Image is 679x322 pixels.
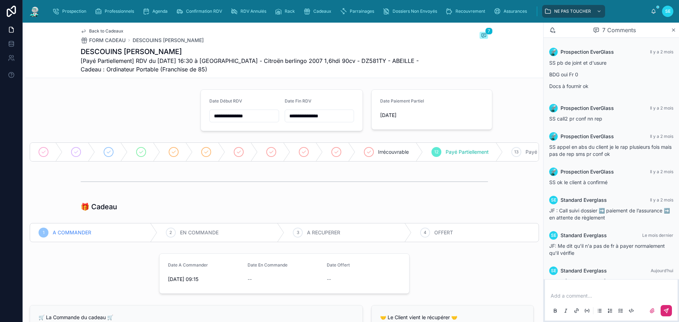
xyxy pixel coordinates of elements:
span: Date Paiement Partiel [380,98,424,104]
div: scrollable content [47,4,651,19]
a: Cadeaux [301,5,336,18]
a: FORM CADEAU [81,37,126,44]
a: Back to Cadeaux [81,28,123,34]
span: -- [327,276,331,283]
span: Parrainages [350,8,374,14]
span: 2 [169,230,172,235]
span: 🛒 La Commande du cadeau 🛒 [39,314,113,320]
span: 🤝 Le Client vient le récupérer 🤝 [380,314,457,320]
span: Prospection EverGlass [561,168,614,175]
span: A RECUPERER [307,229,340,236]
a: Rack [273,5,300,18]
span: Il y a 2 mois [650,197,673,203]
span: Prospection [62,8,86,14]
span: SE [551,233,556,238]
p: SS pb de joint et d'usure [549,59,673,66]
img: App logo [28,6,41,17]
span: Cadeaux [313,8,331,14]
span: Standard Everglass [561,267,607,274]
span: Date Offert [327,262,350,268]
span: 4 [424,230,426,235]
span: Back to Cadeaux [89,28,123,34]
span: SE [551,197,556,203]
span: Prospection EverGlass [561,133,614,140]
span: Standard Everglass [561,232,607,239]
span: SE [551,268,556,274]
span: SS ok le client à confirmé [549,179,608,185]
span: 7 [485,28,493,35]
a: Assurances [492,5,532,18]
span: FORM CADEAU [89,37,126,44]
span: [DATE] [380,112,483,119]
span: Date Fin RDV [285,98,312,104]
span: 3 [297,230,299,235]
span: SS appel en abs du client je le rap plusieurs fois mais pas de rep sms pr conf ok [549,144,672,157]
span: Professionnels [105,8,134,14]
span: NE PAS TOUCHER [554,8,591,14]
span: Il y a 2 mois [650,49,673,54]
span: Il y a 2 mois [650,105,673,111]
span: SS call2 pr conf nn rep [549,116,602,122]
span: Date A Commander [168,262,208,268]
span: [DATE] 09:15 [168,276,242,283]
span: Payé Partiellement [446,148,489,156]
span: Le mois dernier [642,233,673,238]
span: Aujourd’hui [651,268,673,273]
span: Agenda [152,8,168,14]
span: Rack [285,8,295,14]
span: Recouvrement [455,8,485,14]
span: Payé [526,148,537,156]
a: Agenda [140,5,173,18]
a: Dossiers Non Envoyés [381,5,442,18]
h1: 🎁 Cadeau [81,202,117,212]
a: NE PAS TOUCHER [542,5,605,18]
h1: DESCOUINS [PERSON_NAME] [81,47,435,57]
span: Date En Commande [248,262,288,268]
span: EN COMMANDE [180,229,219,236]
a: Parrainages [338,5,379,18]
span: Date Début RDV [209,98,242,104]
button: 7 [480,32,488,40]
span: [Payé Partiellement] RDV du [DATE] 16:30 à [GEOGRAPHIC_DATA] - Citroën berlingo 2007 1,6hdi 90cv ... [81,57,435,74]
a: Confirmation RDV [174,5,227,18]
span: JF: Me dit qu'il n'a pas de fr à payer normalement qu'il vérifie [549,243,665,256]
span: 1 [43,230,45,235]
span: -- [248,276,252,283]
a: Professionnels [93,5,139,18]
span: Il y a 2 mois [650,134,673,139]
span: Assurances [504,8,527,14]
span: Dossiers Non Envoyés [393,8,437,14]
span: SE [665,8,671,14]
span: Prospection EverGlass [561,105,614,112]
p: Docs à fournir ok [549,82,673,90]
p: BDG oui Fr 0 [549,71,673,78]
span: RDV Annulés [240,8,266,14]
span: JF : Call suivi dossier ➡️ paiement de l’assurance ➡️ en attente de règlement [549,207,670,221]
span: 13 [514,149,518,155]
span: Irrécouvrable [378,148,409,156]
span: Standard Everglass [561,197,607,204]
span: A COMMANDER [53,229,91,236]
span: 12 [434,149,439,155]
span: Confirmation RDV [186,8,222,14]
span: Il y a 2 mois [650,169,673,174]
a: Prospection [50,5,91,18]
span: 7 Comments [602,26,636,34]
a: DESCOUINS [PERSON_NAME] [133,37,204,44]
span: Prospection EverGlass [561,48,614,55]
a: Recouvrement [443,5,490,18]
span: OFFERT [434,229,453,236]
span: 03/09 [PERSON_NAME] MR n'a pas de FR cadeaux mis a commander [549,278,670,291]
a: RDV Annulés [228,5,271,18]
